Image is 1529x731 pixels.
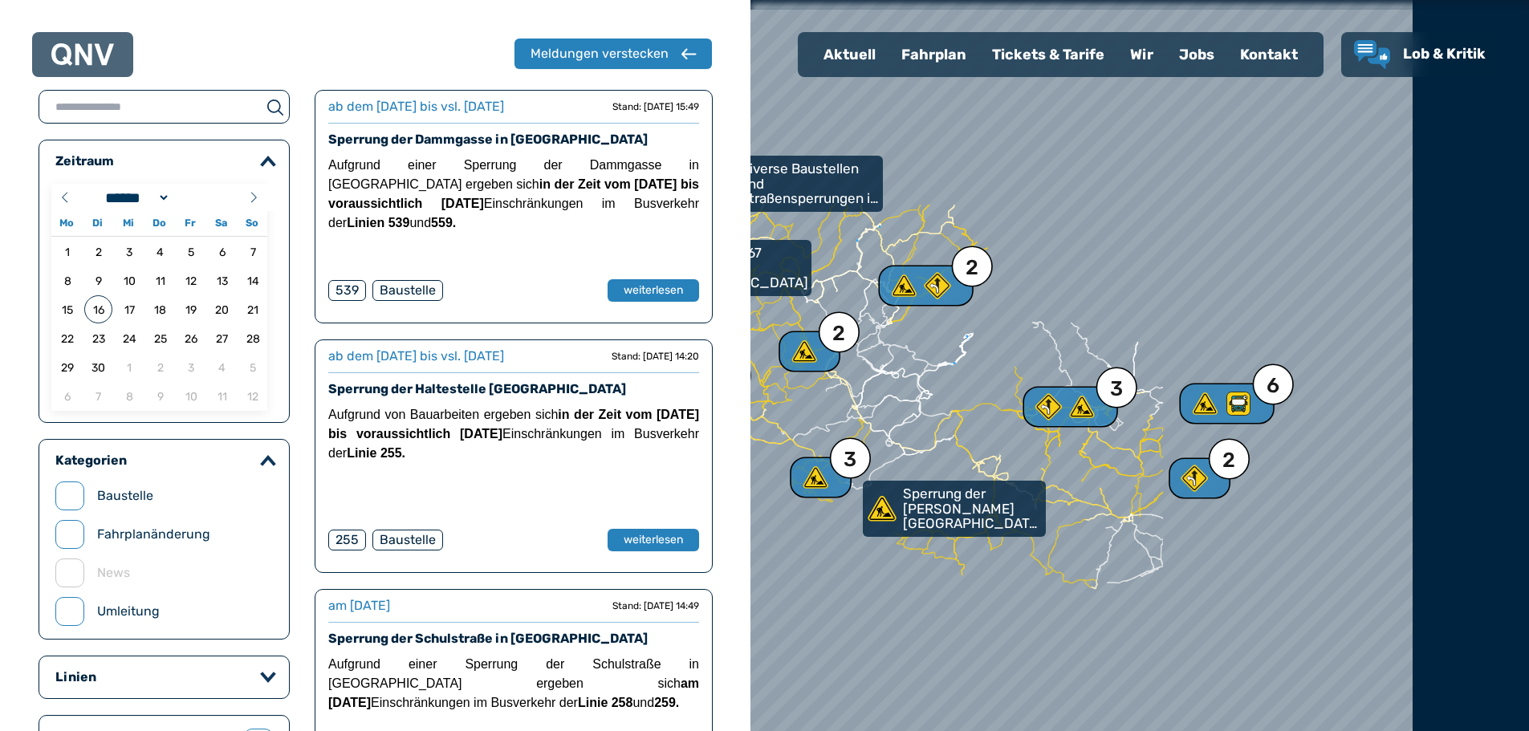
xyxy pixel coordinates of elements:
span: 22.09.2025 [54,324,82,352]
button: weiterlesen [608,529,699,551]
span: Aufgrund von Bauarbeiten ergeben sich Einschränkungen im Busverkehr der [328,408,699,460]
span: und [409,216,456,229]
strong: 259. [654,696,679,709]
span: 03.09.2025 [116,238,144,266]
span: 20.09.2025 [208,295,236,323]
a: Jobs [1166,34,1227,75]
span: 08.10.2025 [116,382,144,410]
span: 05.09.2025 [177,238,205,266]
span: 04.09.2025 [146,238,174,266]
span: 30.09.2025 [84,353,112,381]
div: 3 [1040,394,1098,420]
span: 09.09.2025 [84,266,112,294]
legend: Kategorien [55,453,127,469]
div: 6 [1197,391,1255,416]
div: ab dem [DATE] bis vsl. [DATE] [328,97,504,116]
div: Meldungen verstecken [531,44,669,63]
span: 24.09.2025 [116,324,144,352]
span: 04.10.2025 [208,353,236,381]
button: suchen [261,97,289,116]
span: 21.09.2025 [239,295,267,323]
span: 08.09.2025 [54,266,82,294]
span: 10.10.2025 [177,382,205,410]
span: 12.10.2025 [239,382,267,410]
label: Fahrplanänderung [97,525,210,544]
span: 02.10.2025 [146,353,174,381]
div: 539 [328,280,366,301]
a: Diverse Baustellen und Straßensperrungen in [GEOGRAPHIC_DATA] [700,156,883,212]
span: 10.09.2025 [116,266,144,294]
div: Baustelle [372,280,443,301]
div: Stand: [DATE] 15:49 [612,100,699,113]
span: Fr [175,218,205,229]
input: Year [170,189,228,206]
span: 11.10.2025 [208,382,236,410]
span: 14.09.2025 [239,266,267,294]
div: 2 [896,273,954,298]
div: Tickets & Tarife [979,34,1117,75]
div: Wir [1117,34,1166,75]
span: Do [144,218,174,229]
span: 09.10.2025 [146,382,174,410]
div: Stand: [DATE] 14:20 [612,350,699,363]
div: 6 [1267,376,1279,396]
span: 02.09.2025 [84,238,112,266]
span: 29.09.2025 [54,353,82,381]
span: 26.09.2025 [177,324,205,352]
a: Sperrung der Haltestelle [GEOGRAPHIC_DATA] [328,381,626,396]
span: Sa [205,218,236,229]
strong: Linie 258 [578,696,632,709]
div: 3 [844,449,856,470]
a: Lob & Kritik [1354,40,1486,69]
label: Baustelle [97,486,153,506]
span: 01.09.2025 [54,238,82,266]
div: 255 [328,530,366,550]
select: Month [100,189,171,206]
span: 23.09.2025 [84,324,112,352]
button: weiterlesen [608,279,699,302]
span: 01.10.2025 [116,353,144,381]
span: 06.09.2025 [208,238,236,266]
legend: Zeitraum [55,153,114,169]
span: 28.09.2025 [239,324,267,352]
span: Mi [113,218,144,229]
a: Aktuell [811,34,889,75]
p: Diverse Baustellen und Straßensperrungen in [GEOGRAPHIC_DATA] [740,161,880,206]
span: 16.09.2025 [84,295,112,323]
span: 07.09.2025 [239,238,267,266]
span: 25.09.2025 [146,324,174,352]
strong: Linie 255. [347,446,405,460]
a: Sperrung der Schulstraße in [GEOGRAPHIC_DATA] [328,631,648,646]
div: Sperrung der [PERSON_NAME][GEOGRAPHIC_DATA] in [GEOGRAPHIC_DATA] [863,481,1039,537]
p: Sperrung der [PERSON_NAME][GEOGRAPHIC_DATA] in [GEOGRAPHIC_DATA] [903,486,1043,531]
div: Stand: [DATE] 14:49 [612,599,699,612]
label: News [97,563,130,583]
div: am [DATE] [328,596,390,615]
legend: Linien [55,669,96,685]
span: 07.10.2025 [84,382,112,410]
div: ab dem [DATE] bis vsl. [DATE] [328,347,504,366]
a: Sperrung der [PERSON_NAME][GEOGRAPHIC_DATA] in [GEOGRAPHIC_DATA] [863,481,1046,537]
a: Fahrplan [889,34,979,75]
span: Di [82,218,112,229]
span: So [237,218,267,229]
div: 2 [1180,465,1217,491]
a: Sperrung der Dammgasse in [GEOGRAPHIC_DATA] [328,132,648,147]
div: 2 [790,339,827,364]
span: 05.10.2025 [239,353,267,381]
span: 12.09.2025 [177,266,205,294]
span: 11.09.2025 [146,266,174,294]
div: Sperrung L467 Wiesbach - [GEOGRAPHIC_DATA] [628,240,805,296]
button: Meldungen verstecken [514,39,712,69]
span: Aufgrund einer Sperrung der Schulstraße in [GEOGRAPHIC_DATA] ergeben sich Einschränkungen im Busv... [328,657,699,709]
label: Umleitung [97,602,160,621]
strong: Linien 539 [347,216,409,229]
span: 18.09.2025 [146,295,174,323]
span: 17.09.2025 [116,295,144,323]
a: Kontakt [1227,34,1311,75]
